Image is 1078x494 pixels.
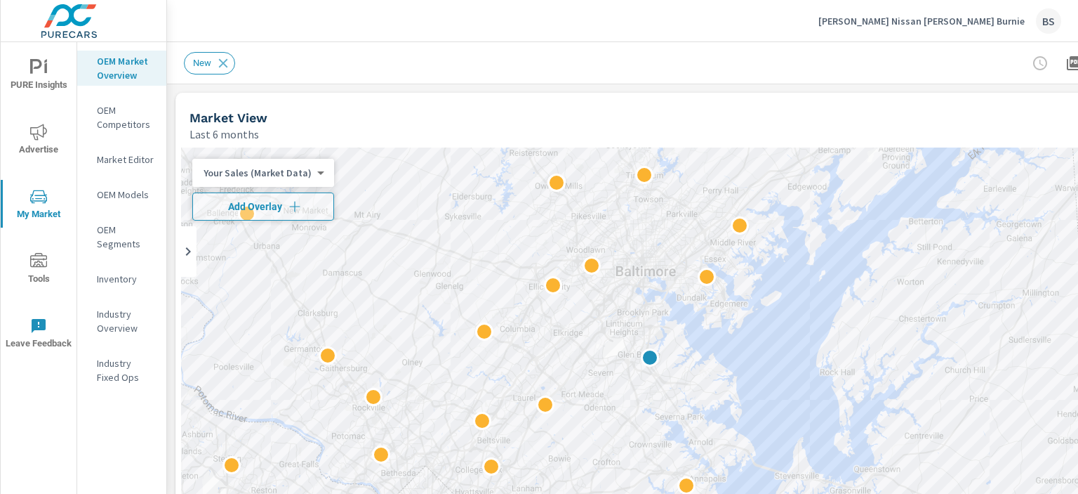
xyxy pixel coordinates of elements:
[1,42,76,365] div: nav menu
[77,268,166,290] div: Inventory
[5,318,72,352] span: Leave Feedback
[77,219,166,254] div: OEM Segments
[192,193,334,221] button: Add Overlay
[77,149,166,170] div: Market Editor
[77,353,166,388] div: Industry Fixed Ops
[189,126,259,143] p: Last 6 months
[818,15,1025,27] p: [PERSON_NAME] Nissan [PERSON_NAME] Burnie
[204,167,312,179] p: Your Sales (Market Data)
[199,200,328,214] span: Add Overlay
[97,272,155,286] p: Inventory
[192,167,323,180] div: Your Sales (Market Data)
[97,356,155,384] p: Industry Fixed Ops
[189,110,267,125] h5: Market View
[5,253,72,287] span: Tools
[77,51,166,86] div: OEM Market Overview
[97,307,155,335] p: Industry Overview
[185,58,220,68] span: New
[77,184,166,205] div: OEM Models
[5,188,72,223] span: My Market
[97,54,155,82] p: OEM Market Overview
[1036,8,1061,34] div: BS
[97,152,155,167] p: Market Editor
[184,52,235,74] div: New
[77,304,166,339] div: Industry Overview
[5,59,72,93] span: PURE Insights
[97,223,155,251] p: OEM Segments
[77,100,166,135] div: OEM Competitors
[97,103,155,131] p: OEM Competitors
[5,124,72,158] span: Advertise
[97,188,155,202] p: OEM Models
